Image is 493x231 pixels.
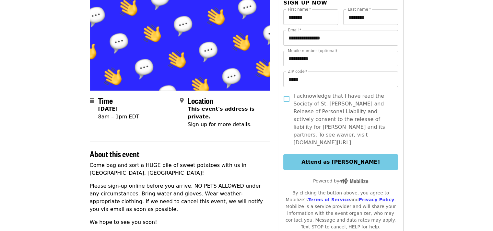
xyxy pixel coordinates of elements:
[180,97,184,104] i: map-marker-alt icon
[283,51,398,66] input: Mobile number (optional)
[283,30,398,46] input: Email
[343,9,398,25] input: Last name
[90,218,270,226] p: We hope to see you soon!
[283,71,398,87] input: ZIP code
[358,197,394,202] a: Privacy Policy
[313,178,368,183] span: Powered by
[98,113,139,121] div: 8am – 1pm EDT
[98,106,118,112] strong: [DATE]
[283,154,398,170] button: Attend as [PERSON_NAME]
[288,49,337,53] label: Mobile number (optional)
[98,95,113,106] span: Time
[90,161,270,177] p: Come bag and sort a HUGE pile of sweet potatoes with us in [GEOGRAPHIC_DATA], [GEOGRAPHIC_DATA]!
[288,28,301,32] label: Email
[90,97,94,104] i: calendar icon
[188,106,254,120] span: This event's address is private.
[288,7,311,11] label: First name
[308,197,350,202] a: Terms of Service
[348,7,371,11] label: Last name
[188,121,252,127] span: Sign up for more details.
[288,70,307,73] label: ZIP code
[339,178,368,184] img: Powered by Mobilize
[283,9,338,25] input: First name
[90,182,270,213] p: Please sign-up online before you arrive. NO PETS ALLOWED under any circumstances. Bring water and...
[283,190,398,230] div: By clicking the button above, you agree to Mobilize's and . Mobilize is a service provider and wi...
[188,95,213,106] span: Location
[293,92,393,147] span: I acknowledge that I have read the Society of St. [PERSON_NAME] and Release of Personal Liability...
[90,148,139,159] span: About this event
